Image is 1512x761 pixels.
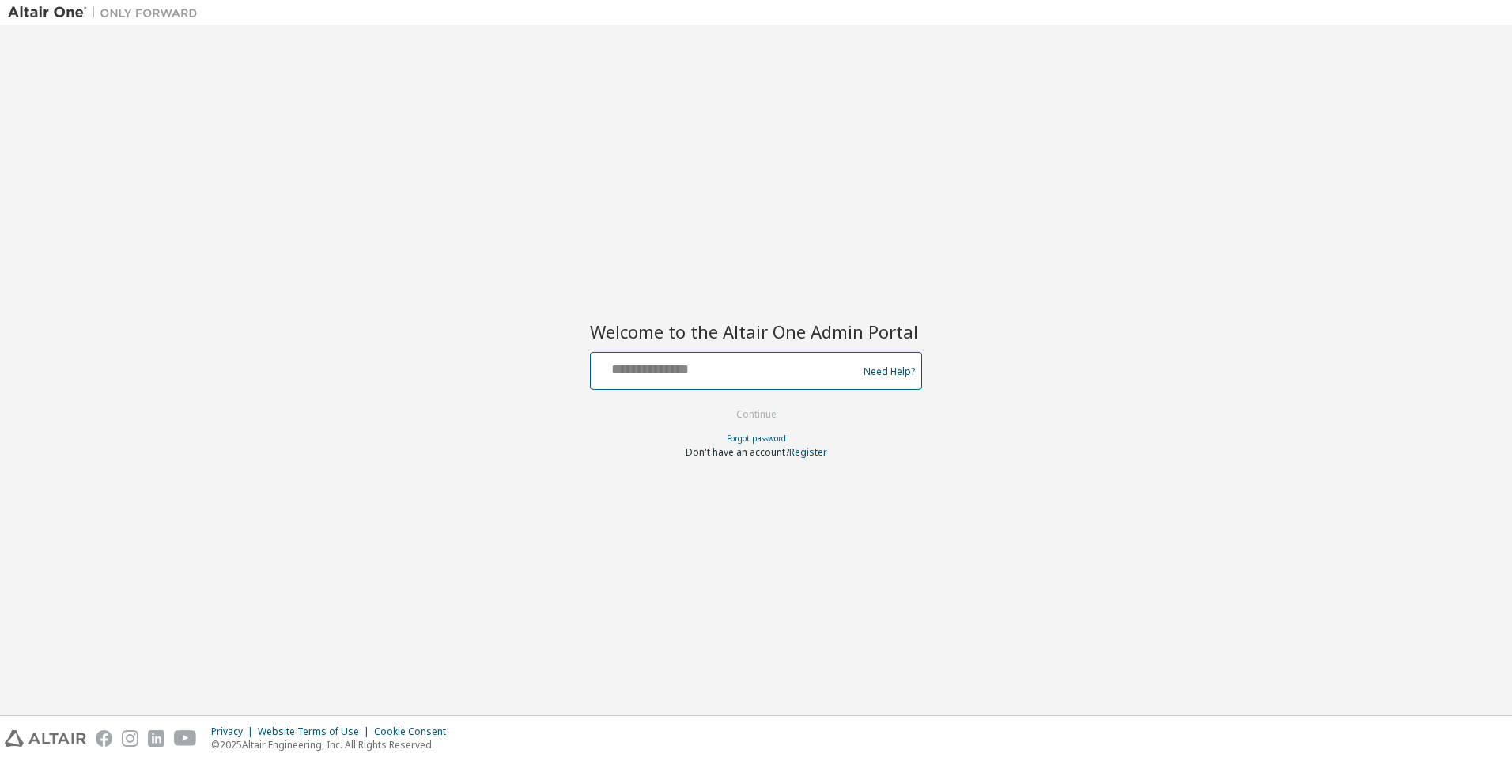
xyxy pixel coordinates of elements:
img: Altair One [8,5,206,21]
img: altair_logo.svg [5,730,86,747]
a: Register [789,445,827,459]
a: Forgot password [727,433,786,444]
h2: Welcome to the Altair One Admin Portal [590,320,922,343]
p: © 2025 Altair Engineering, Inc. All Rights Reserved. [211,738,455,752]
img: facebook.svg [96,730,112,747]
img: youtube.svg [174,730,197,747]
div: Cookie Consent [374,725,455,738]
img: instagram.svg [122,730,138,747]
div: Website Terms of Use [258,725,374,738]
a: Need Help? [864,371,915,372]
div: Privacy [211,725,258,738]
span: Don't have an account? [686,445,789,459]
img: linkedin.svg [148,730,164,747]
